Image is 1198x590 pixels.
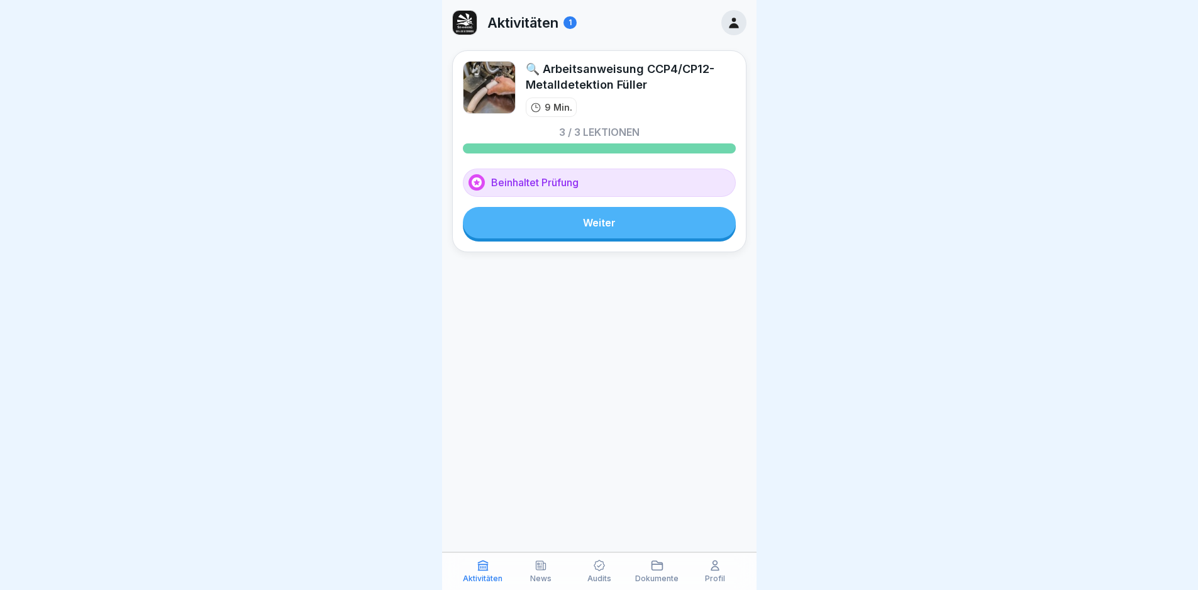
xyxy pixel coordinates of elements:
[463,61,516,114] img: iq1zisslimk0ieorfeyrx6yb.png
[559,127,640,137] p: 3 / 3 Lektionen
[587,574,611,583] p: Audits
[526,61,736,92] div: 🔍 Arbeitsanweisung CCP4/CP12-Metalldetektion Füller
[530,574,552,583] p: News
[453,11,477,35] img: zazc8asra4ka39jdtci05bj8.png
[463,207,736,238] a: Weiter
[545,101,572,114] p: 9 Min.
[463,574,502,583] p: Aktivitäten
[563,16,577,29] div: 1
[705,574,725,583] p: Profil
[487,14,558,31] p: Aktivitäten
[463,169,736,197] div: Beinhaltet Prüfung
[635,574,679,583] p: Dokumente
